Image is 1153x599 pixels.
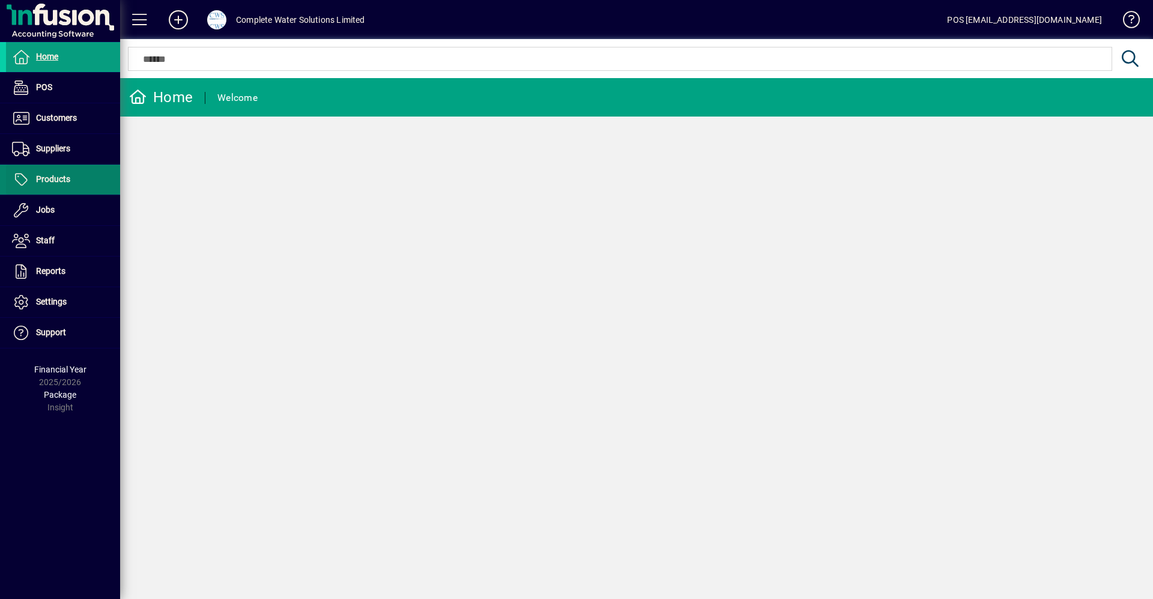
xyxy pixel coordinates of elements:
[36,113,77,123] span: Customers
[6,73,120,103] a: POS
[36,82,52,92] span: POS
[34,365,86,374] span: Financial Year
[129,88,193,107] div: Home
[36,266,65,276] span: Reports
[36,52,58,61] span: Home
[36,174,70,184] span: Products
[217,88,258,108] div: Welcome
[36,144,70,153] span: Suppliers
[6,257,120,287] a: Reports
[947,10,1102,29] div: POS [EMAIL_ADDRESS][DOMAIN_NAME]
[1114,2,1138,41] a: Knowledge Base
[159,9,198,31] button: Add
[44,390,76,400] span: Package
[6,226,120,256] a: Staff
[6,134,120,164] a: Suppliers
[6,318,120,348] a: Support
[6,103,120,133] a: Customers
[36,327,66,337] span: Support
[36,205,55,214] span: Jobs
[198,9,236,31] button: Profile
[6,195,120,225] a: Jobs
[236,10,365,29] div: Complete Water Solutions Limited
[6,287,120,317] a: Settings
[36,236,55,245] span: Staff
[6,165,120,195] a: Products
[36,297,67,306] span: Settings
